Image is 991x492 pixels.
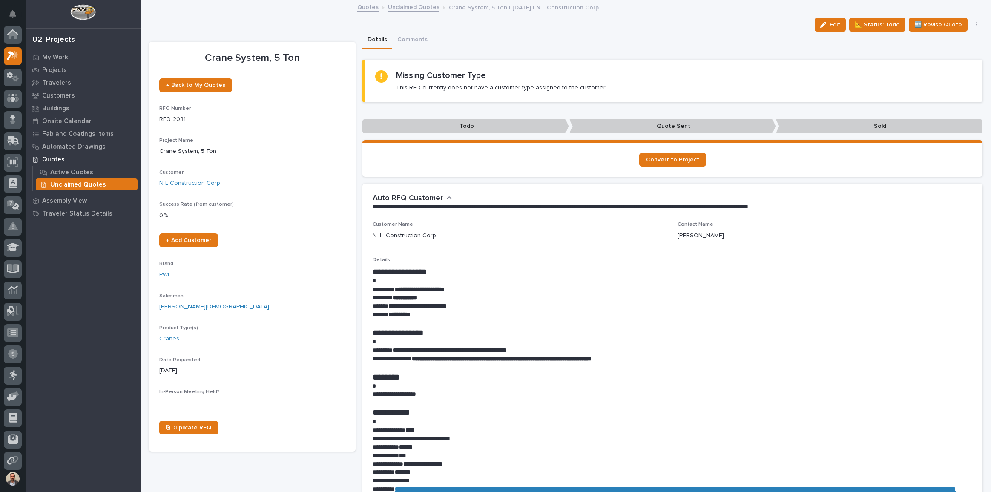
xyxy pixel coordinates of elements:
button: Details [362,32,392,49]
span: Customer [159,170,184,175]
a: + Add Customer [159,233,218,247]
a: Active Quotes [33,166,141,178]
span: Details [373,257,390,262]
p: Sold [776,119,982,133]
a: PWI [159,270,169,279]
p: Automated Drawings [42,143,106,151]
button: Edit [815,18,846,32]
span: Customer Name [373,222,413,227]
span: 🆕 Revise Quote [914,20,962,30]
p: Quotes [42,156,65,164]
p: Projects [42,66,67,74]
span: Salesman [159,293,184,299]
span: In-Person Meeting Held? [159,389,220,394]
p: Assembly View [42,197,87,205]
a: Customers [26,89,141,102]
a: ⎘ Duplicate RFQ [159,421,218,434]
p: Buildings [42,105,69,112]
p: This RFQ currently does not have a customer type assigned to the customer [396,84,606,92]
p: Customers [42,92,75,100]
span: Project Name [159,138,193,143]
a: My Work [26,51,141,63]
p: RFQ12081 [159,115,345,124]
p: Travelers [42,79,71,87]
span: RFQ Number [159,106,191,111]
span: Success Rate (from customer) [159,202,234,207]
p: 0 % [159,211,345,220]
span: ⎘ Duplicate RFQ [166,425,211,431]
p: Unclaimed Quotes [50,181,106,189]
a: Traveler Status Details [26,207,141,220]
p: Crane System, 5 Ton [159,52,345,64]
p: Crane System, 5 Ton | [DATE] | N L Construction Corp [449,2,599,12]
span: 📐 Status: Todo [855,20,900,30]
div: Notifications [11,10,22,24]
span: Edit [830,21,840,29]
span: Brand [159,261,173,266]
a: ← Back to My Quotes [159,78,232,92]
h2: Missing Customer Type [396,70,486,81]
p: - [159,398,345,407]
p: [DATE] [159,366,345,375]
a: Quotes [357,2,379,12]
a: [PERSON_NAME][DEMOGRAPHIC_DATA] [159,302,269,311]
p: Todo [362,119,569,133]
span: ← Back to My Quotes [166,82,225,88]
button: Auto RFQ Customer [373,194,452,203]
p: Crane System, 5 Ton [159,147,345,156]
button: Comments [392,32,433,49]
a: N L Construction Corp [159,179,220,188]
a: Unclaimed Quotes [388,2,439,12]
h2: Auto RFQ Customer [373,194,443,203]
p: N. L. Construction Corp [373,231,436,240]
p: [PERSON_NAME] [678,231,724,240]
button: 🆕 Revise Quote [909,18,968,32]
img: Workspace Logo [70,4,95,20]
button: 📐 Status: Todo [849,18,905,32]
p: Active Quotes [50,169,93,176]
a: Travelers [26,76,141,89]
a: Fab and Coatings Items [26,127,141,140]
p: Fab and Coatings Items [42,130,114,138]
a: Quotes [26,153,141,166]
button: Notifications [4,5,22,23]
a: Cranes [159,334,179,343]
div: 02. Projects [32,35,75,45]
span: + Add Customer [166,237,211,243]
p: Onsite Calendar [42,118,92,125]
span: Date Requested [159,357,200,363]
a: Convert to Project [639,153,706,167]
a: Projects [26,63,141,76]
p: Traveler Status Details [42,210,112,218]
span: Product Type(s) [159,325,198,331]
button: users-avatar [4,470,22,488]
p: Quote Sent [569,119,776,133]
a: Buildings [26,102,141,115]
a: Assembly View [26,194,141,207]
a: Unclaimed Quotes [33,178,141,190]
a: Onsite Calendar [26,115,141,127]
span: Contact Name [678,222,713,227]
a: Automated Drawings [26,140,141,153]
span: Convert to Project [646,157,699,163]
p: My Work [42,54,68,61]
